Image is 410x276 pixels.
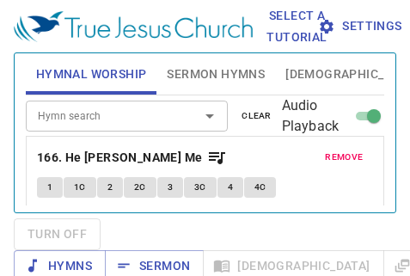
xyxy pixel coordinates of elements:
span: 2 [107,180,113,195]
span: 3 [168,180,173,195]
span: Select a tutorial [273,5,321,47]
span: Sermon Hymns [167,64,265,85]
span: 2C [134,180,146,195]
button: 2C [124,177,156,198]
button: 2 [97,177,123,198]
button: 1 [37,177,63,198]
button: 3C [184,177,217,198]
span: 1C [74,180,86,195]
button: Open [198,104,222,128]
span: Audio Playback [282,95,350,137]
button: Settings [334,10,389,42]
button: 166. He [PERSON_NAME] Me [37,147,227,169]
span: 4C [254,180,266,195]
span: remove [325,150,363,165]
span: 1 [47,180,52,195]
span: 4 [228,180,233,195]
button: remove [315,147,373,168]
button: 4 [217,177,243,198]
span: 3C [194,180,206,195]
button: 1C [64,177,96,198]
b: 166. He [PERSON_NAME] Me [37,147,203,169]
button: 4C [244,177,277,198]
button: 3 [157,177,183,198]
span: Hymnal Worship [36,64,147,85]
img: True Jesus Church [14,11,253,42]
span: Settings [341,15,382,37]
span: clear [242,108,272,124]
button: clear [231,106,282,126]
